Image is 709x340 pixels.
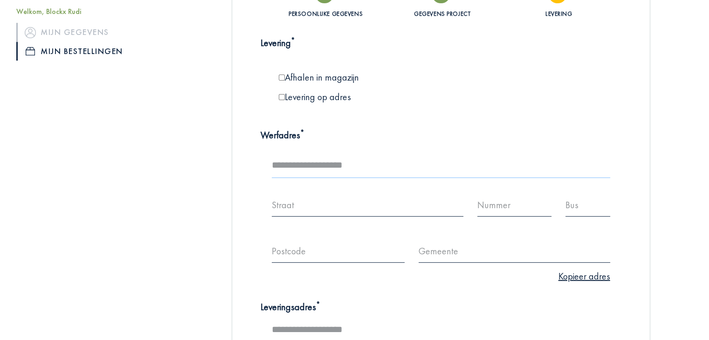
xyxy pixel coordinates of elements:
strong: Levering [261,37,295,49]
div: Persoonlijke gegevens [289,10,363,18]
a: Kopieer adres [558,270,610,282]
div: Levering op adres [272,91,441,103]
img: icon [25,27,36,38]
div: Gegevens project [414,10,470,18]
div: Afhalen in magazijn [272,71,441,83]
img: icon [26,47,35,55]
a: iconMijn bestellingen [16,42,175,61]
a: iconMijn gegevens [16,23,175,41]
h5: Welkom, Blockx Rudi [16,7,175,16]
strong: Werfadres [261,129,304,141]
div: Levering [545,10,572,18]
strong: Leveringsadres [261,301,320,313]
